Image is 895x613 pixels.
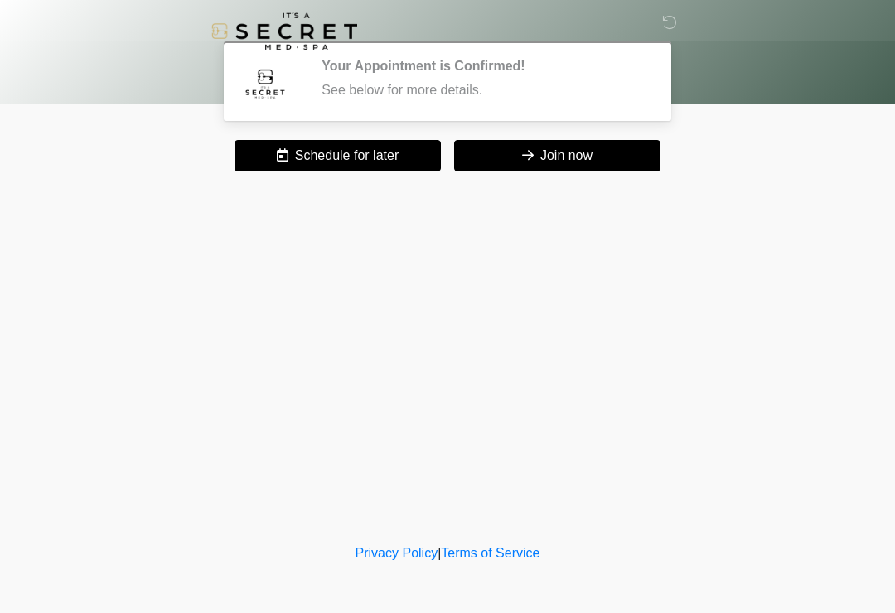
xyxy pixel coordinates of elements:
button: Schedule for later [235,140,441,171]
img: It's A Secret Med Spa Logo [211,12,357,50]
div: See below for more details. [322,80,642,100]
a: Terms of Service [441,546,539,560]
h2: Your Appointment is Confirmed! [322,58,642,74]
a: | [438,546,441,560]
button: Join now [454,140,660,171]
img: Agent Avatar [240,58,290,108]
a: Privacy Policy [356,546,438,560]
